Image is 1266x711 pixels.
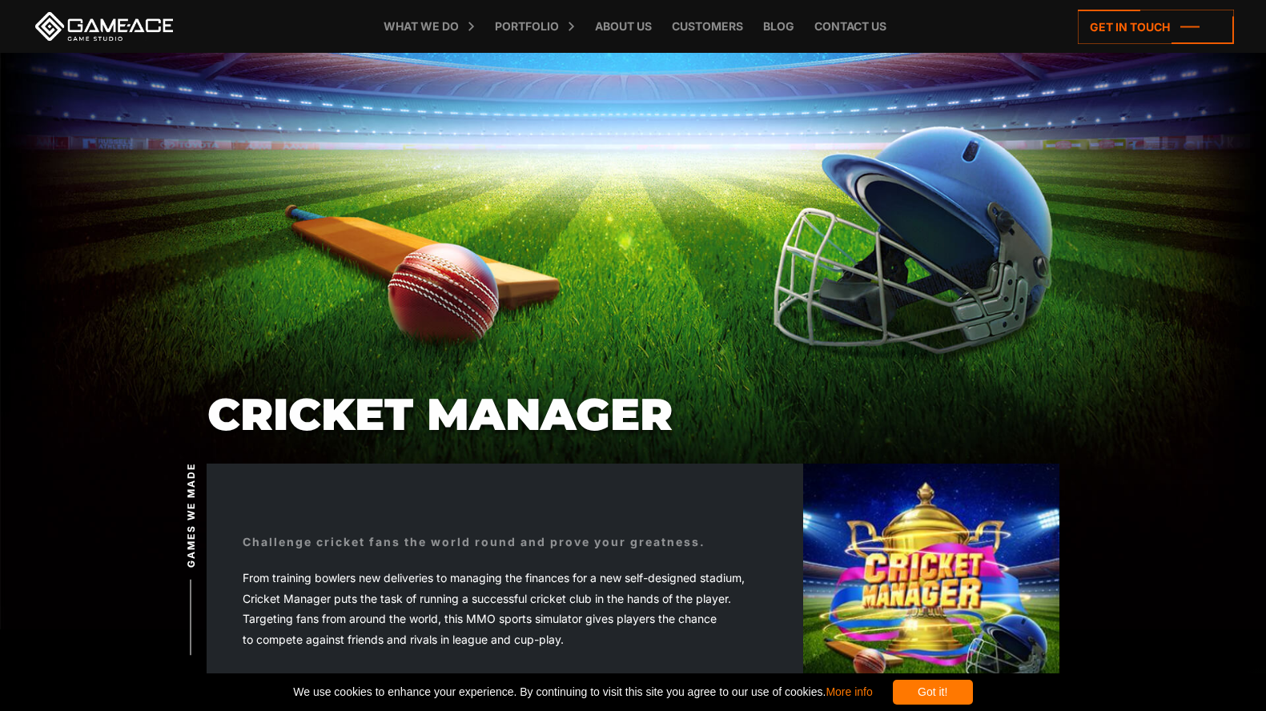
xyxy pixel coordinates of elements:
[1078,10,1234,44] a: Get in touch
[243,533,705,550] div: Challenge cricket fans the world round and prove your greatness.
[207,390,1060,439] h1: Cricket Manager
[893,680,973,705] div: Got it!
[293,680,872,705] span: We use cookies to enhance your experience. By continuing to visit this site you agree to our use ...
[243,568,767,649] div: From training bowlers new deliveries to managing the finances for a new self-designed stadium, Cr...
[184,462,199,567] span: Games we made
[826,685,872,698] a: More info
